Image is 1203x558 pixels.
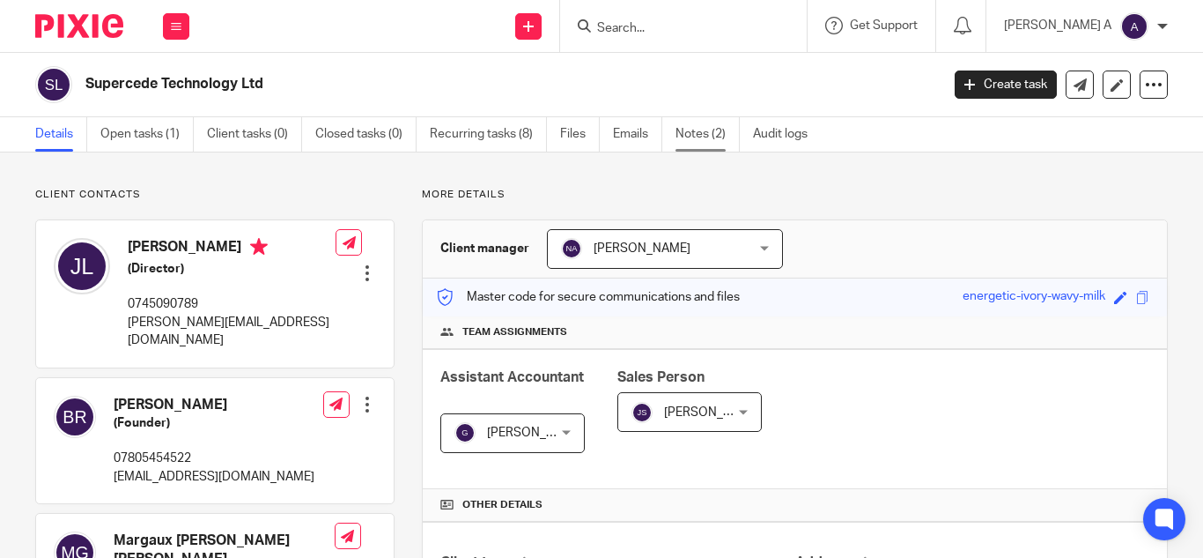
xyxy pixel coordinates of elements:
a: Notes (2) [675,117,740,152]
p: 0745090789 [128,295,336,313]
a: Client tasks (0) [207,117,302,152]
i: Primary [250,238,268,256]
span: [PERSON_NAME] [594,242,690,255]
p: Client contacts [35,188,395,202]
a: Files [560,117,600,152]
h5: (Founder) [114,414,314,432]
span: Team assignments [462,325,567,339]
img: svg%3E [54,238,110,294]
a: Create task [955,71,1057,99]
p: [PERSON_NAME] A [1004,17,1111,34]
span: [PERSON_NAME] [664,406,761,419]
img: svg%3E [54,396,96,438]
h5: (Director) [128,260,336,278]
p: More details [422,188,1168,202]
a: Details [35,117,87,152]
a: Open tasks (1) [100,117,194,152]
h2: Supercede Technology Ltd [85,75,760,93]
img: svg%3E [1120,12,1148,41]
h3: Client manager [440,240,529,257]
p: 07805454522 [114,450,314,467]
img: svg%3E [631,402,653,423]
img: svg%3E [35,66,72,103]
h4: [PERSON_NAME] [114,396,314,414]
a: Closed tasks (0) [315,117,417,152]
p: [EMAIL_ADDRESS][DOMAIN_NAME] [114,468,314,486]
p: [PERSON_NAME][EMAIL_ADDRESS][DOMAIN_NAME] [128,314,336,350]
img: svg%3E [454,422,476,443]
p: Master code for secure communications and files [436,288,740,306]
span: Sales Person [617,370,705,384]
a: Emails [613,117,662,152]
a: Recurring tasks (8) [430,117,547,152]
span: [PERSON_NAME] [487,427,584,439]
span: Assistant Accountant [440,370,584,384]
span: Other details [462,498,542,512]
a: Audit logs [753,117,821,152]
input: Search [595,21,754,37]
div: energetic-ivory-wavy-milk [963,287,1105,308]
img: Pixie [35,14,123,38]
h4: [PERSON_NAME] [128,238,336,260]
img: svg%3E [561,238,582,259]
span: Get Support [850,19,918,32]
